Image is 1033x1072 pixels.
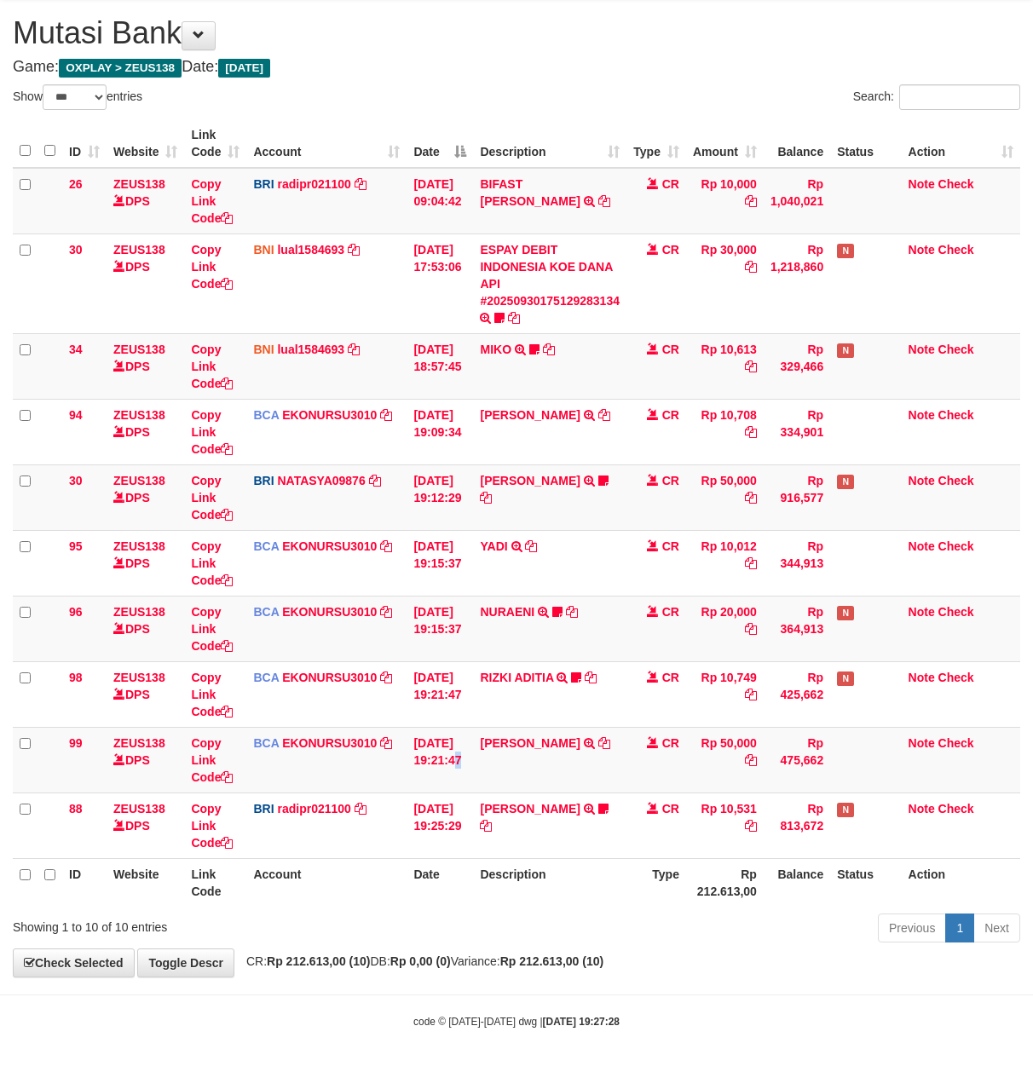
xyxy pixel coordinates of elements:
[686,530,764,596] td: Rp 10,012
[407,530,473,596] td: [DATE] 19:15:37
[13,84,142,110] label: Show entries
[902,119,1020,168] th: Action: activate to sort column ascending
[107,792,184,858] td: DPS
[662,539,679,553] span: CR
[745,819,757,833] a: Copy Rp 10,531 to clipboard
[566,605,578,619] a: Copy NURAENI to clipboard
[184,119,246,168] th: Link Code: activate to sort column ascending
[764,727,830,792] td: Rp 475,662
[662,671,679,684] span: CR
[973,914,1020,942] a: Next
[745,622,757,636] a: Copy Rp 20,000 to clipboard
[480,474,580,487] a: [PERSON_NAME]
[686,168,764,234] td: Rp 10,000
[253,671,279,684] span: BCA
[282,539,377,553] a: EKONURSU3010
[113,408,165,422] a: ZEUS138
[43,84,107,110] select: Showentries
[107,661,184,727] td: DPS
[69,605,83,619] span: 96
[191,736,233,784] a: Copy Link Code
[745,425,757,439] a: Copy Rp 10,708 to clipboard
[137,948,234,977] a: Toggle Descr
[938,408,974,422] a: Check
[282,605,377,619] a: EKONURSU3010
[764,792,830,858] td: Rp 813,672
[686,333,764,399] td: Rp 10,613
[909,243,935,256] a: Note
[837,606,854,620] span: Has Note
[113,605,165,619] a: ZEUS138
[909,343,935,356] a: Note
[253,474,274,487] span: BRI
[267,954,370,968] strong: Rp 212.613,00 (10)
[598,736,610,750] a: Copy KARMILA SYAM to clipboard
[413,1016,620,1028] small: code © [DATE]-[DATE] dwg |
[253,343,274,356] span: BNI
[764,119,830,168] th: Balance
[686,792,764,858] td: Rp 10,531
[191,408,233,456] a: Copy Link Code
[764,596,830,661] td: Rp 364,913
[62,119,107,168] th: ID: activate to sort column ascending
[113,474,165,487] a: ZEUS138
[282,408,377,422] a: EKONURSU3010
[902,858,1020,907] th: Action
[480,343,511,356] a: MIKO
[764,661,830,727] td: Rp 425,662
[253,177,274,191] span: BRI
[662,802,679,816] span: CR
[662,736,679,750] span: CR
[407,168,473,234] td: [DATE] 09:04:42
[909,802,935,816] a: Note
[837,475,854,489] span: Has Note
[662,408,679,422] span: CR
[878,914,946,942] a: Previous
[191,605,233,653] a: Copy Link Code
[282,736,377,750] a: EKONURSU3010
[662,177,679,191] span: CR
[107,399,184,464] td: DPS
[837,343,854,358] span: Has Note
[69,343,83,356] span: 34
[686,464,764,530] td: Rp 50,000
[282,671,377,684] a: EKONURSU3010
[662,343,679,356] span: CR
[13,948,135,977] a: Check Selected
[107,530,184,596] td: DPS
[764,399,830,464] td: Rp 334,901
[191,802,233,850] a: Copy Link Code
[764,233,830,333] td: Rp 1,218,860
[253,539,279,553] span: BCA
[191,243,233,291] a: Copy Link Code
[938,605,974,619] a: Check
[348,343,360,356] a: Copy lual1584693 to clipboard
[585,671,597,684] a: Copy RIZKI ADITIA to clipboard
[480,819,492,833] a: Copy WINDA ANDRIANI to clipboard
[13,16,1020,50] h1: Mutasi Bank
[13,59,1020,76] h4: Game: Date:
[909,177,935,191] a: Note
[253,736,279,750] span: BCA
[525,539,537,553] a: Copy YADI to clipboard
[107,168,184,234] td: DPS
[480,539,507,553] a: YADI
[277,177,350,191] a: radipr021100
[745,753,757,767] a: Copy Rp 50,000 to clipboard
[407,858,473,907] th: Date
[191,539,233,587] a: Copy Link Code
[480,736,580,750] a: [PERSON_NAME]
[191,474,233,522] a: Copy Link Code
[598,194,610,208] a: Copy BIFAST ERIKA S PAUN to clipboard
[277,343,344,356] a: lual1584693
[480,408,580,422] a: [PERSON_NAME]
[686,858,764,907] th: Rp 212.613,00
[246,119,407,168] th: Account: activate to sort column ascending
[830,858,901,907] th: Status
[253,802,274,816] span: BRI
[407,661,473,727] td: [DATE] 19:21:47
[380,736,392,750] a: Copy EKONURSU3010 to clipboard
[909,736,935,750] a: Note
[473,858,626,907] th: Description
[380,671,392,684] a: Copy EKONURSU3010 to clipboard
